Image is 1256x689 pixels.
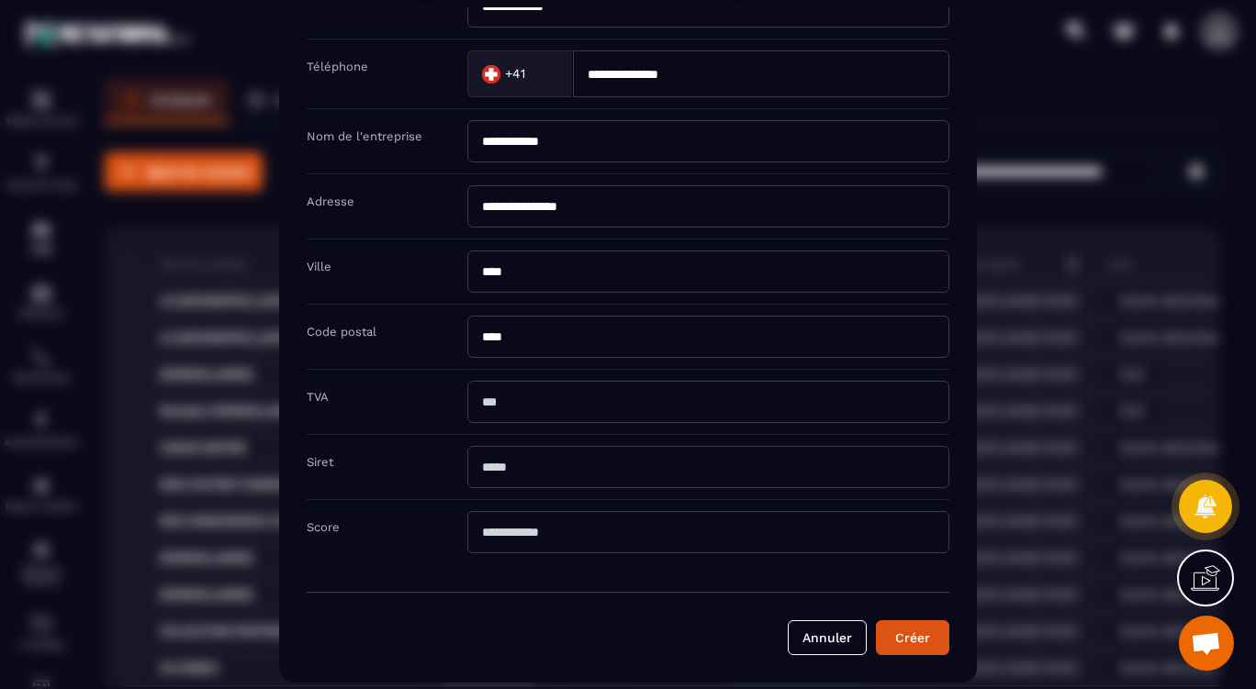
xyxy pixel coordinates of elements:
label: Score [307,520,340,534]
label: Téléphone [307,60,368,73]
label: Adresse [307,194,354,208]
input: Search for option [529,60,554,87]
button: Créer [876,620,949,655]
label: Siret [307,455,333,469]
img: Country Flag [473,55,510,92]
div: Search for option [467,50,573,97]
label: Nom de l'entreprise [307,129,422,143]
label: Ville [307,260,331,273]
label: TVA [307,390,329,404]
span: +41 [505,64,525,83]
a: Ouvrir le chat [1179,616,1234,671]
button: Annuler [788,620,867,655]
label: Code postal [307,325,376,339]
